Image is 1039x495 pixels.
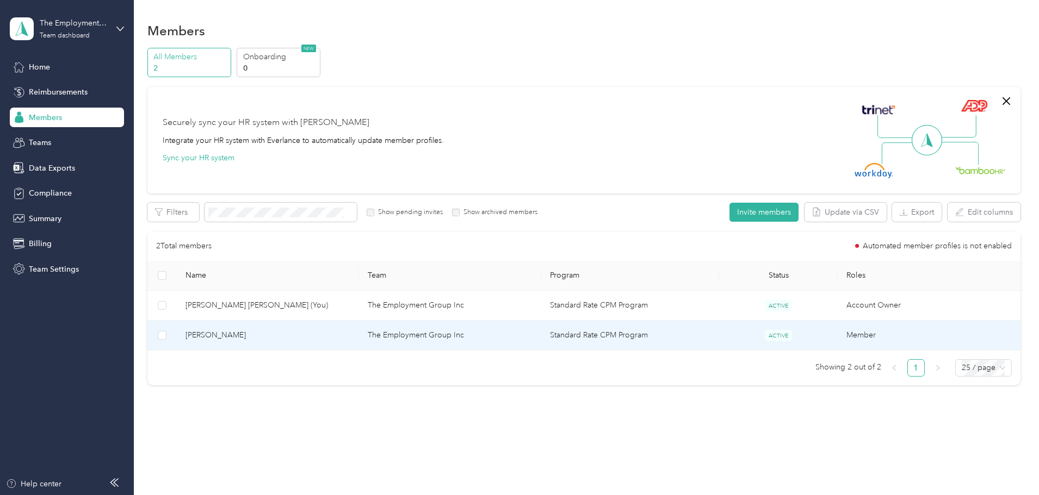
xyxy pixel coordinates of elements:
td: Account Owner [838,291,1020,321]
td: The Employment Group Inc [359,291,541,321]
div: The Employment Group Inc [40,17,108,29]
img: Line Right Down [941,142,979,165]
button: Sync your HR system [163,152,234,164]
p: Onboarding [243,51,317,62]
button: Export [892,203,942,222]
span: Showing 2 out of 2 [815,359,881,375]
span: [PERSON_NAME] [PERSON_NAME] (You) [185,299,350,311]
span: Summary [29,213,61,224]
p: All Members [153,51,227,62]
button: left [886,359,903,377]
span: Data Exports [29,162,75,174]
img: Trinet [859,102,898,117]
span: Team Settings [29,264,79,275]
th: Status [719,261,838,291]
p: 0 [243,62,317,74]
span: Automated member profiles is not enabled [863,242,1012,250]
span: ACTIVE [765,330,792,341]
span: Members [29,112,62,123]
h1: Members [147,25,205,36]
span: Name [185,271,350,280]
iframe: Everlance-gr Chat Button Frame [978,434,1039,495]
span: Home [29,61,50,73]
span: left [891,365,898,371]
img: Workday [855,163,893,178]
div: Page Size [955,359,1012,377]
span: NEW [301,45,316,52]
label: Show pending invites [374,208,443,217]
button: right [929,359,947,377]
td: The Employment Group Inc [359,321,541,350]
span: Billing [29,238,52,249]
p: 2 [153,62,227,74]
div: Team dashboard [40,33,90,39]
li: Next Page [929,359,947,377]
span: Compliance [29,187,72,199]
img: Line Left Down [881,142,919,164]
span: Teams [29,137,51,148]
td: Standard Rate CPM Program [541,291,719,321]
span: Reimbursements [29,86,88,98]
a: 1 [908,360,924,376]
button: Edit columns [948,203,1021,222]
span: right [935,365,941,371]
th: Name [177,261,359,291]
th: Roles [838,261,1020,291]
img: Line Left Up [877,115,916,139]
th: Team [359,261,541,291]
p: 2 Total members [156,240,212,252]
li: 1 [907,359,925,377]
div: Integrate your HR system with Everlance to automatically update member profiles. [163,135,444,146]
button: Help center [6,478,61,490]
span: 25 / page [962,360,1005,376]
img: ADP [961,99,987,112]
span: [PERSON_NAME] [185,329,350,341]
button: Invite members [729,203,799,222]
td: Julio Cesar Solis Galvez (You) [177,291,359,321]
span: ACTIVE [765,300,792,311]
img: Line Right Up [938,115,976,138]
img: BambooHR [955,166,1005,174]
button: Update via CSV [805,203,887,222]
li: Previous Page [886,359,903,377]
th: Program [541,261,719,291]
div: Securely sync your HR system with [PERSON_NAME] [163,116,369,129]
td: Jake Larson [177,321,359,350]
label: Show archived members [460,208,537,217]
button: Filters [147,203,199,222]
td: Standard Rate CPM Program [541,321,719,350]
td: Member [838,321,1020,350]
